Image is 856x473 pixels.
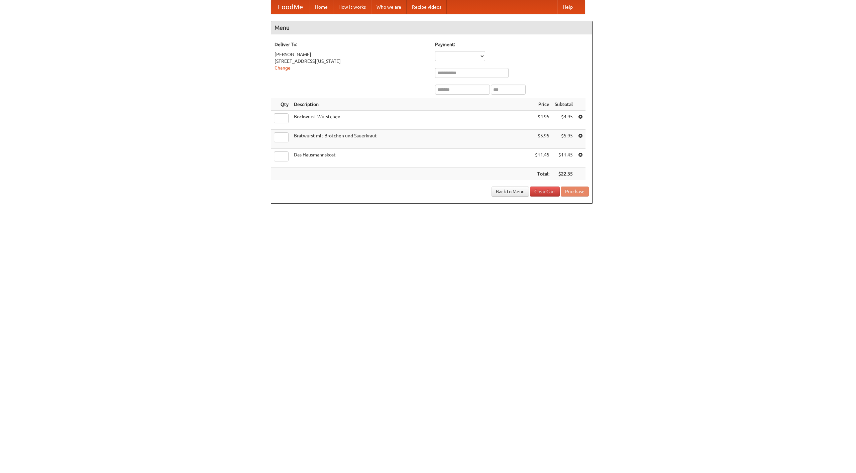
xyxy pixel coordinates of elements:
[291,98,532,111] th: Description
[561,187,589,197] button: Purchase
[271,0,310,14] a: FoodMe
[291,111,532,130] td: Bockwurst Würstchen
[275,51,428,58] div: [PERSON_NAME]
[552,98,575,111] th: Subtotal
[530,187,560,197] a: Clear Cart
[532,130,552,149] td: $5.95
[552,130,575,149] td: $5.95
[310,0,333,14] a: Home
[492,187,529,197] a: Back to Menu
[271,21,592,34] h4: Menu
[291,149,532,168] td: Das Hausmannskost
[435,41,589,48] h5: Payment:
[407,0,447,14] a: Recipe videos
[532,98,552,111] th: Price
[532,168,552,180] th: Total:
[557,0,578,14] a: Help
[333,0,371,14] a: How it works
[552,149,575,168] td: $11.45
[552,168,575,180] th: $22.35
[291,130,532,149] td: Bratwurst mit Brötchen und Sauerkraut
[532,111,552,130] td: $4.95
[532,149,552,168] td: $11.45
[275,41,428,48] h5: Deliver To:
[371,0,407,14] a: Who we are
[275,58,428,65] div: [STREET_ADDRESS][US_STATE]
[271,98,291,111] th: Qty
[552,111,575,130] td: $4.95
[275,65,291,71] a: Change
